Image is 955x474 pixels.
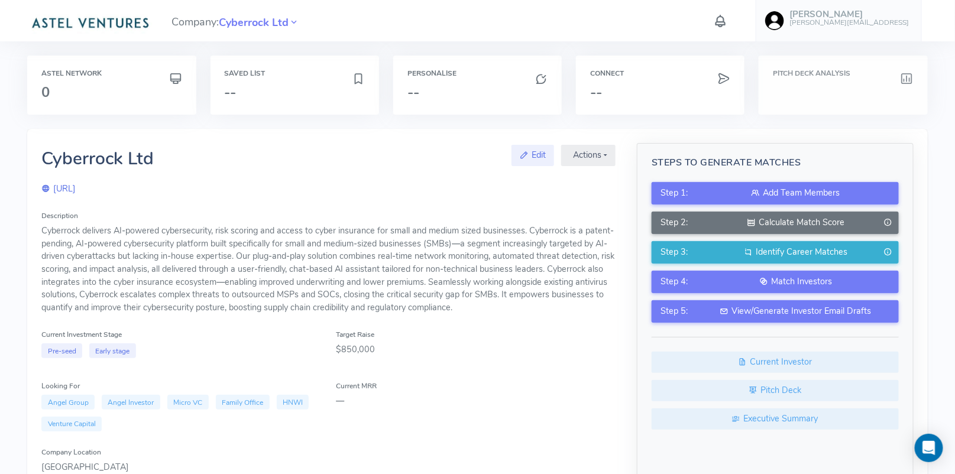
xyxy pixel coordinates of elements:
[703,305,890,318] div: View/Generate Investor Email Drafts
[703,275,890,288] div: Match Investors
[652,158,898,168] h5: Steps to Generate Matches
[652,408,898,430] a: Executive Summary
[41,417,102,431] span: Venture Capital
[336,381,377,391] label: Current MRR
[765,11,784,30] img: user-image
[41,343,82,358] span: Pre-seed
[41,149,154,168] h2: Cyberrock Ltd
[703,187,890,200] div: Add Team Members
[219,15,289,29] a: Cyberrock Ltd
[661,187,688,200] span: Step 1:
[652,352,898,373] a: Current Investor
[277,395,309,410] span: HNWI
[89,343,136,358] span: Early stage
[41,70,182,77] h6: Astel Network
[756,246,847,258] span: Identify Career Matches
[652,241,898,264] button: Step 3:Identify Career Matches
[661,275,688,288] span: Step 4:
[790,9,909,20] h5: [PERSON_NAME]
[661,305,688,318] span: Step 5:
[661,246,688,259] span: Step 3:
[102,395,160,410] span: Angel Investor
[590,85,730,100] h3: --
[652,300,898,323] button: Step 5:View/Generate Investor Email Drafts
[41,381,80,391] label: Looking For
[884,246,892,259] i: Generate only when Match Score is completed
[219,15,289,31] span: Cyberrock Ltd
[915,434,943,462] div: Open Intercom Messenger
[41,225,616,314] div: Cyberrock delivers AI-powered cybersecurity, risk scoring and access to cyber insurance for small...
[652,271,898,293] button: Step 4:Match Investors
[773,70,913,77] h6: Pitch Deck Analysis
[41,329,122,340] label: Current Investment Stage
[41,183,76,194] a: [URL]
[407,70,548,77] h6: Personalise
[652,182,898,204] button: Step 1:Add Team Members
[661,216,688,229] span: Step 2:
[225,70,365,77] h6: Saved List
[512,145,555,166] a: Edit
[41,461,616,474] div: [GEOGRAPHIC_DATA]
[561,145,616,166] button: Actions
[652,380,898,401] a: Pitch Deck
[790,19,909,27] h6: [PERSON_NAME][EMAIL_ADDRESS]
[590,70,730,77] h6: Connect
[336,329,374,340] label: Target Raise
[41,395,95,410] span: Angel Group
[41,83,50,102] span: 0
[703,216,890,229] div: Calculate Match Score
[336,395,616,408] div: —
[652,212,898,234] button: Step 2:Calculate Match Score
[41,210,78,221] label: Description
[336,343,616,356] div: $850,000
[41,447,101,457] label: Company Location
[407,85,548,100] h3: --
[884,216,892,229] i: Generate only when Team is added.
[171,11,299,31] span: Company:
[216,395,270,410] span: Family Office
[167,395,209,410] span: Micro VC
[225,83,237,102] span: --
